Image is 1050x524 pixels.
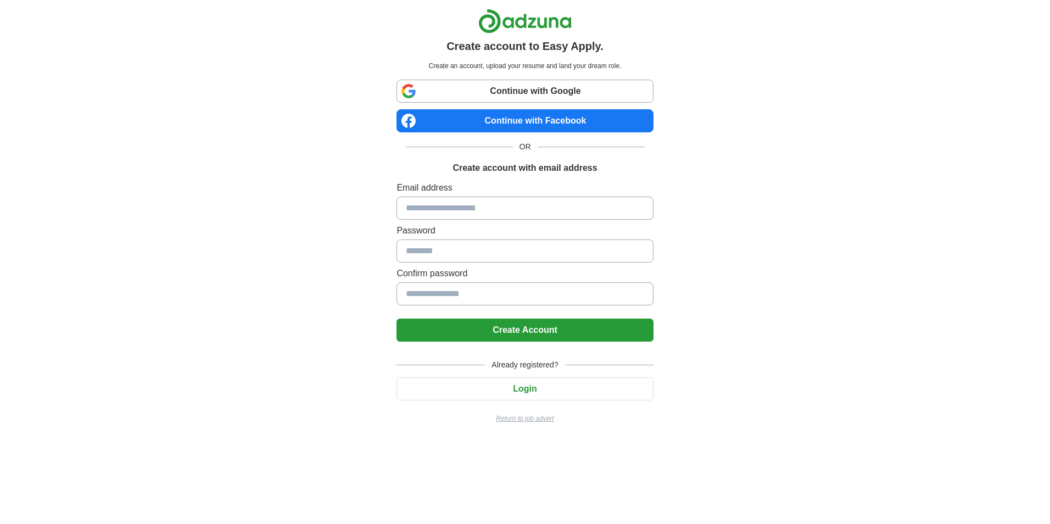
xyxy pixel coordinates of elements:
[396,377,653,400] button: Login
[396,224,653,237] label: Password
[396,109,653,132] a: Continue with Facebook
[453,161,597,175] h1: Create account with email address
[396,384,653,393] a: Login
[396,319,653,342] button: Create Account
[399,61,651,71] p: Create an account, upload your resume and land your dream role.
[396,267,653,280] label: Confirm password
[396,414,653,423] a: Return to job advert
[478,9,572,34] img: Adzuna logo
[446,38,604,54] h1: Create account to Easy Apply.
[485,359,565,371] span: Already registered?
[396,181,653,194] label: Email address
[513,141,538,153] span: OR
[396,80,653,103] a: Continue with Google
